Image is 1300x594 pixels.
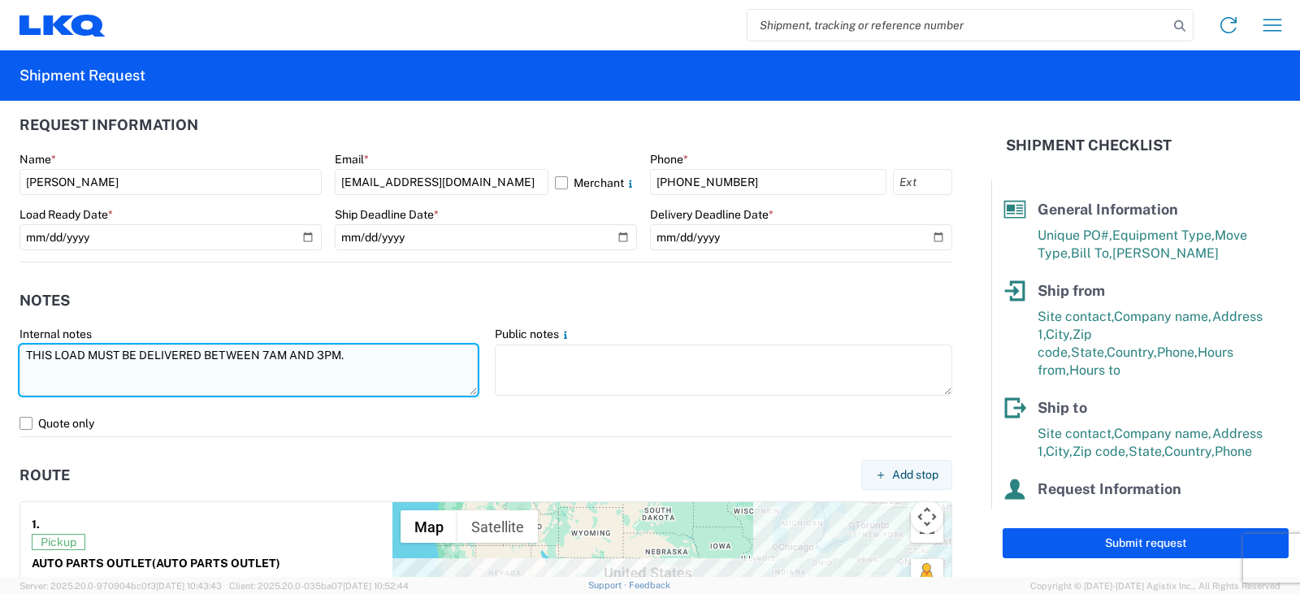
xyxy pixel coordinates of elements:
[1077,507,1114,522] span: Email,
[156,581,222,591] span: [DATE] 10:43:43
[1114,309,1212,324] span: Company name,
[1006,136,1172,155] h2: Shipment Checklist
[229,581,409,591] span: Client: 2025.20.0-035ba07
[1038,201,1178,218] span: General Information
[1072,444,1129,459] span: Zip code,
[1114,507,1155,522] span: Phone,
[19,66,145,85] h2: Shipment Request
[19,293,70,309] h2: Notes
[1071,345,1107,360] span: State,
[1046,327,1072,342] span: City,
[19,467,70,483] h2: Route
[19,207,113,222] label: Load Ready Date
[1030,579,1280,593] span: Copyright © [DATE]-[DATE] Agistix Inc., All Rights Reserved
[747,10,1168,41] input: Shipment, tracking or reference number
[861,460,952,490] button: Add stop
[1071,245,1112,261] span: Bill To,
[495,327,572,341] label: Public notes
[1114,426,1212,441] span: Company name,
[343,581,409,591] span: [DATE] 10:52:44
[335,152,369,167] label: Email
[32,557,280,570] strong: AUTO PARTS OUTLET
[1038,507,1077,522] span: Name,
[588,580,629,590] a: Support
[629,580,670,590] a: Feedback
[650,152,688,167] label: Phone
[892,467,938,483] span: Add stop
[1046,444,1072,459] span: City,
[911,501,943,533] button: Map camera controls
[1215,444,1252,459] span: Phone
[32,534,85,550] span: Pickup
[1003,528,1289,558] button: Submit request
[1069,362,1120,378] span: Hours to
[1038,228,1112,243] span: Unique PO#,
[401,510,457,543] button: Show street map
[19,327,92,341] label: Internal notes
[457,510,538,543] button: Show satellite imagery
[893,169,952,195] input: Ext
[1038,282,1105,299] span: Ship from
[335,207,439,222] label: Ship Deadline Date
[555,169,637,195] label: Merchant
[19,117,198,133] h2: Request Information
[1038,309,1114,324] span: Site contact,
[1112,245,1219,261] span: [PERSON_NAME]
[911,559,943,592] button: Drag Pegman onto the map to open Street View
[32,514,40,534] strong: 1.
[1164,444,1215,459] span: Country,
[1038,426,1114,441] span: Site contact,
[152,557,280,570] span: (AUTO PARTS OUTLET)
[650,207,773,222] label: Delivery Deadline Date
[1157,345,1198,360] span: Phone,
[1112,228,1215,243] span: Equipment Type,
[1129,444,1164,459] span: State,
[19,410,952,436] label: Quote only
[1038,399,1087,416] span: Ship to
[19,152,56,167] label: Name
[19,581,222,591] span: Server: 2025.20.0-970904bc0f3
[1107,345,1157,360] span: Country,
[1038,480,1181,497] span: Request Information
